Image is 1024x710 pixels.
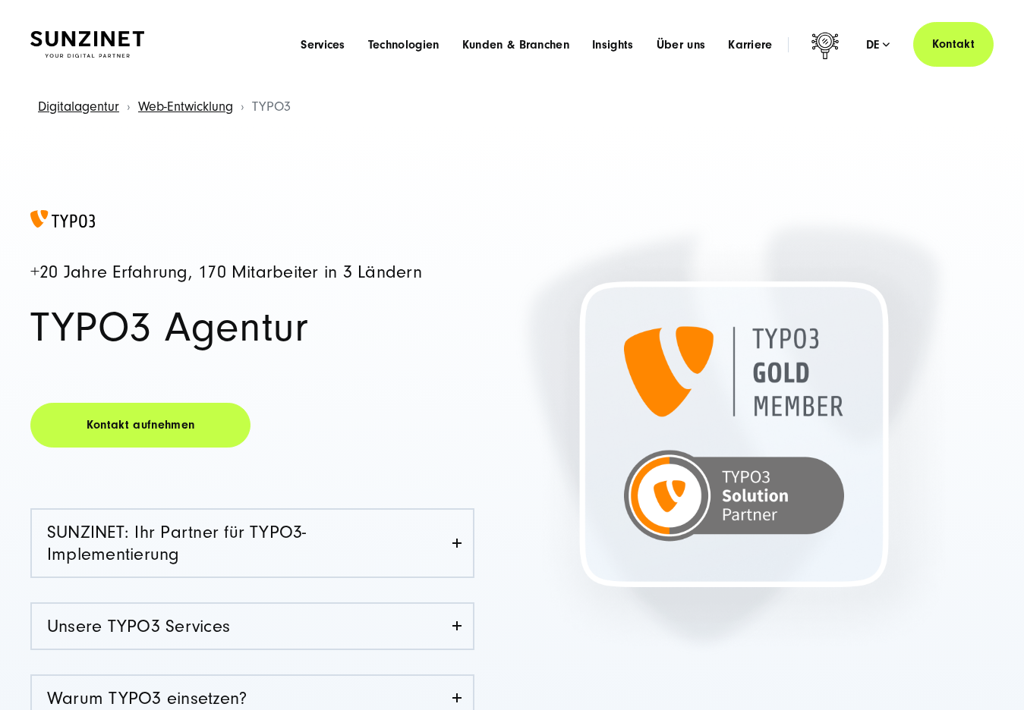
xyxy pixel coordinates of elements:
img: SUNZINET Full Service Digital Agentur [30,31,144,58]
a: SUNZINET: Ihr Partner für TYPO3-Implementierung [32,510,473,576]
a: Web-Entwicklung [138,99,233,115]
a: Digitalagentur [38,99,119,115]
a: Kontakt aufnehmen [30,403,250,448]
h4: +20 Jahre Erfahrung, 170 Mitarbeiter in 3 Ländern [30,263,474,282]
div: de [866,37,890,52]
a: Über uns [657,37,706,52]
span: TYPO3 [252,99,291,115]
a: Insights [592,37,634,52]
a: Kontakt [913,22,994,67]
img: TYPO3 Agentur Partnerlogo für Gold Member SUNZINET [512,210,956,659]
a: Services [301,37,345,52]
a: Kunden & Branchen [462,37,569,52]
a: Unsere TYPO3 Services [32,604,473,649]
h1: TYPO3 Agentur [30,306,474,349]
img: TYPO3 Agentur Logo farbig [30,210,95,228]
a: Technologien [368,37,440,52]
a: Karriere [728,37,773,52]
